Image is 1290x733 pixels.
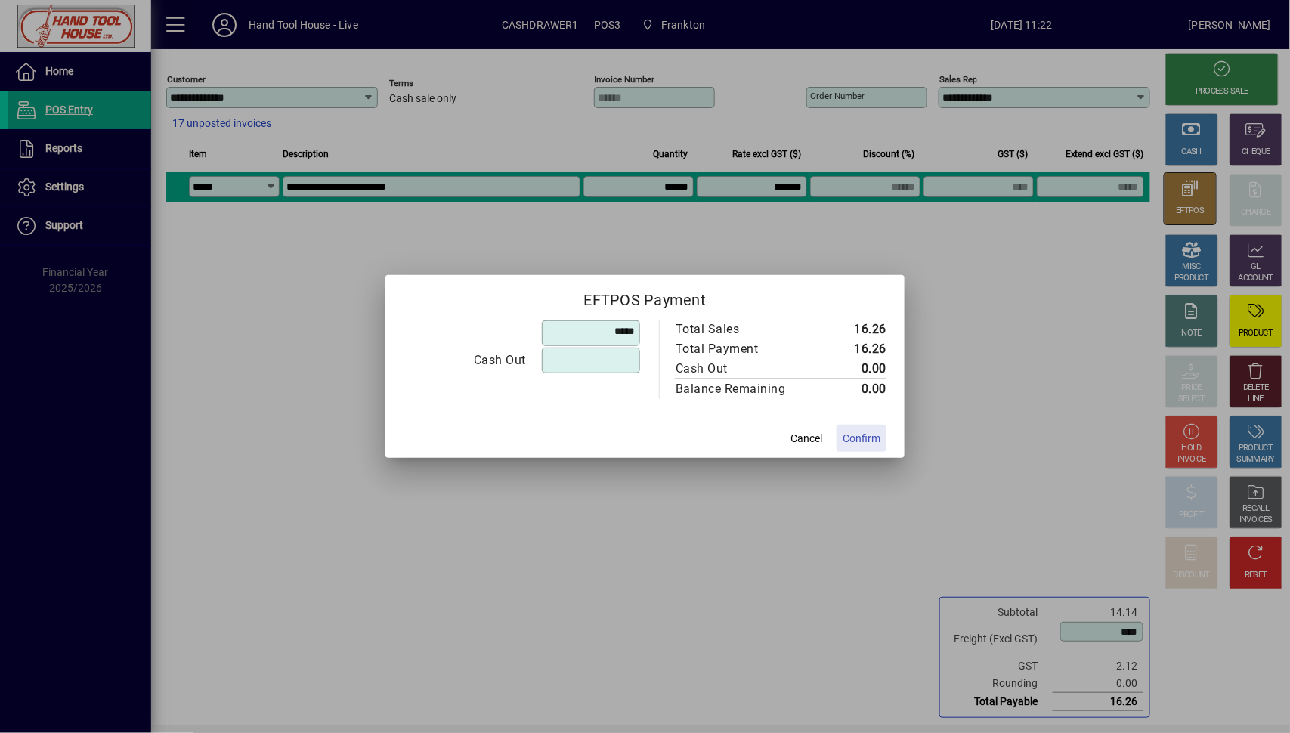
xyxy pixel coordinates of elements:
div: Balance Remaining [676,380,803,398]
td: 0.00 [818,379,886,400]
button: Confirm [837,425,886,452]
td: 16.26 [818,320,886,339]
span: Confirm [843,431,880,447]
span: Cancel [790,431,822,447]
div: Cash Out [676,360,803,378]
td: Total Payment [675,339,818,359]
td: 16.26 [818,339,886,359]
div: Cash Out [404,351,526,370]
button: Cancel [782,425,831,452]
h2: EFTPOS Payment [385,275,905,319]
td: Total Sales [675,320,818,339]
td: 0.00 [818,359,886,379]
